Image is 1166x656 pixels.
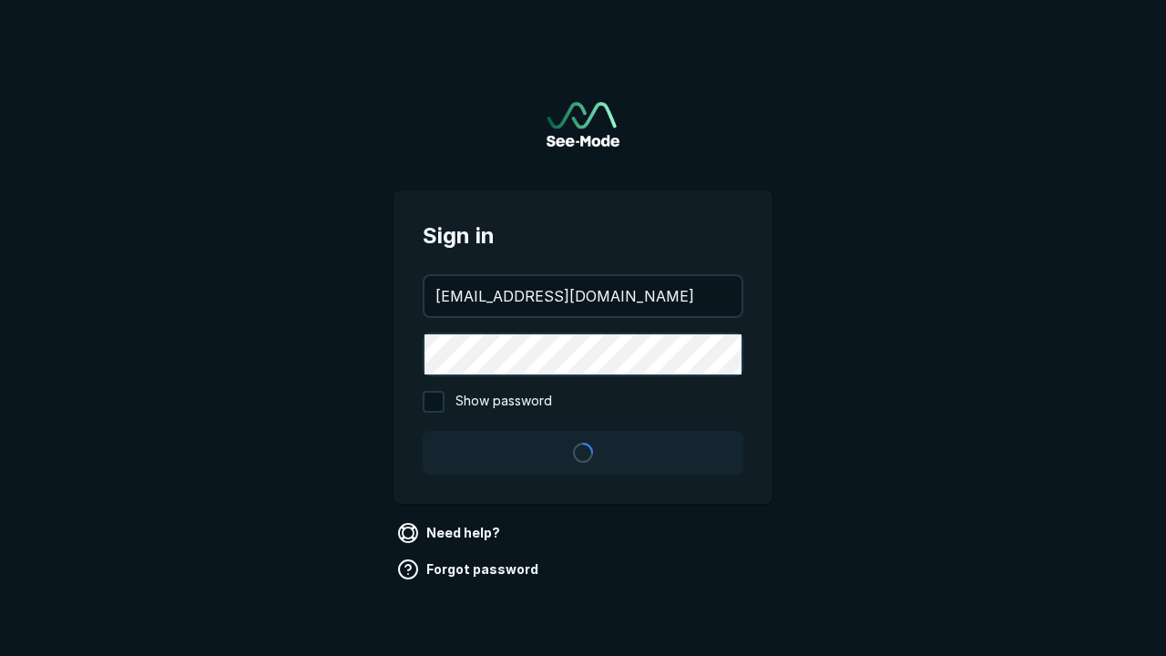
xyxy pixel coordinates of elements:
a: Forgot password [394,555,546,584]
img: See-Mode Logo [547,102,619,147]
span: Show password [455,391,552,413]
a: Go to sign in [547,102,619,147]
a: Need help? [394,518,507,548]
span: Sign in [423,220,743,252]
input: your@email.com [424,276,742,316]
